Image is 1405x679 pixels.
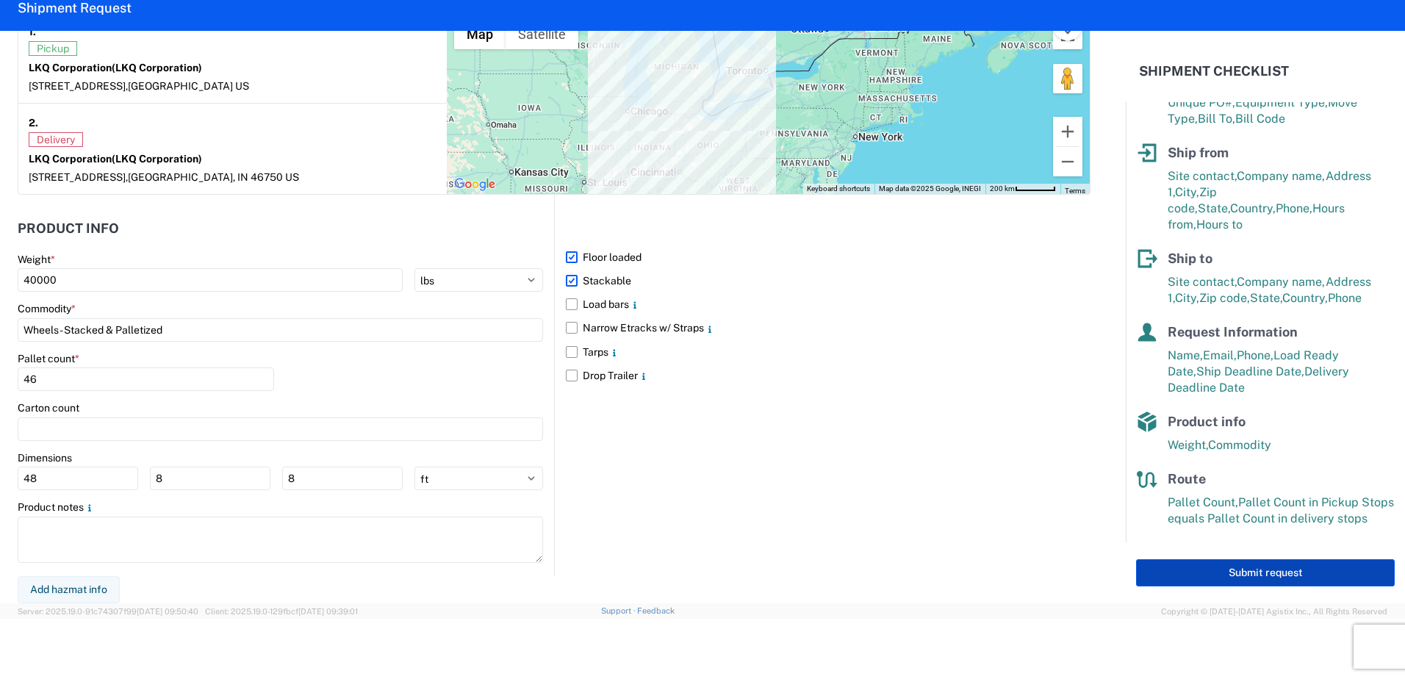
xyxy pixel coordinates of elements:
strong: 1. [29,23,36,41]
span: Email, [1203,348,1237,362]
span: Ship from [1168,145,1229,160]
strong: 2. [29,114,38,132]
span: State, [1198,201,1230,215]
span: Phone [1328,291,1362,305]
span: Company name, [1237,275,1326,289]
span: State, [1250,291,1282,305]
label: Stackable [566,269,1090,292]
span: Copyright © [DATE]-[DATE] Agistix Inc., All Rights Reserved [1161,605,1387,618]
h2: Product Info [18,221,119,236]
span: Phone, [1276,201,1312,215]
input: H [282,467,403,490]
button: Add hazmat info [18,576,120,603]
label: Dimensions [18,451,72,464]
span: Ship Deadline Date, [1196,364,1304,378]
button: Submit request [1136,559,1395,586]
button: Zoom in [1053,117,1082,146]
span: Server: 2025.19.0-91c74307f99 [18,607,198,616]
button: Show street map [454,20,506,49]
label: Drop Trailer [566,364,1090,387]
span: Bill To, [1198,112,1235,126]
a: Feedback [637,606,675,615]
span: [GEOGRAPHIC_DATA], IN 46750 US [128,171,299,183]
input: W [150,467,270,490]
img: Google [450,175,499,194]
span: [DATE] 09:50:40 [137,607,198,616]
span: Route [1168,471,1206,486]
span: 200 km [990,184,1015,193]
span: Ship to [1168,251,1212,266]
label: Floor loaded [566,245,1090,269]
span: Client: 2025.19.0-129fbcf [205,607,358,616]
label: Commodity [18,302,76,315]
label: Product notes [18,500,96,514]
span: Weight, [1168,438,1208,452]
span: [DATE] 09:39:01 [298,607,358,616]
button: Map Scale: 200 km per 52 pixels [985,184,1060,194]
span: Phone, [1237,348,1273,362]
strong: LKQ Corporation [29,62,202,73]
span: Map data ©2025 Google, INEGI [879,184,981,193]
span: Country, [1282,291,1328,305]
span: Hours to [1196,218,1243,231]
strong: LKQ Corporation [29,153,202,165]
span: Product info [1168,414,1246,429]
label: Narrow Etracks w/ Straps [566,316,1090,339]
span: Delivery [29,132,83,147]
span: City, [1175,291,1199,305]
button: Show satellite imagery [506,20,578,49]
span: Name, [1168,348,1203,362]
h2: Shipment Checklist [1139,62,1289,80]
label: Load bars [566,292,1090,316]
button: Drag Pegman onto the map to open Street View [1053,64,1082,93]
a: Open this area in Google Maps (opens a new window) [450,175,499,194]
button: Zoom out [1053,147,1082,176]
label: Weight [18,253,55,266]
button: Keyboard shortcuts [807,184,870,194]
span: Zip code, [1199,291,1250,305]
span: Bill Code [1235,112,1285,126]
span: (LKQ Corporation) [112,153,202,165]
span: (LKQ Corporation) [112,62,202,73]
a: Support [601,606,638,615]
span: Equipment Type, [1235,96,1328,109]
span: Country, [1230,201,1276,215]
span: Unique PO#, [1168,96,1235,109]
span: Company name, [1237,169,1326,183]
span: [STREET_ADDRESS], [29,80,128,92]
label: Pallet count [18,352,79,365]
span: Pickup [29,41,77,56]
a: Terms [1065,187,1085,195]
span: Commodity [1208,438,1271,452]
span: [STREET_ADDRESS], [29,171,128,183]
span: Request Information [1168,324,1298,339]
label: Tarps [566,340,1090,364]
span: City, [1175,185,1199,199]
span: Site contact, [1168,169,1237,183]
span: Pallet Count, [1168,495,1238,509]
label: Carton count [18,401,79,414]
input: L [18,467,138,490]
span: Site contact, [1168,275,1237,289]
span: [GEOGRAPHIC_DATA] US [128,80,249,92]
span: Pallet Count in Pickup Stops equals Pallet Count in delivery stops [1168,495,1394,525]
